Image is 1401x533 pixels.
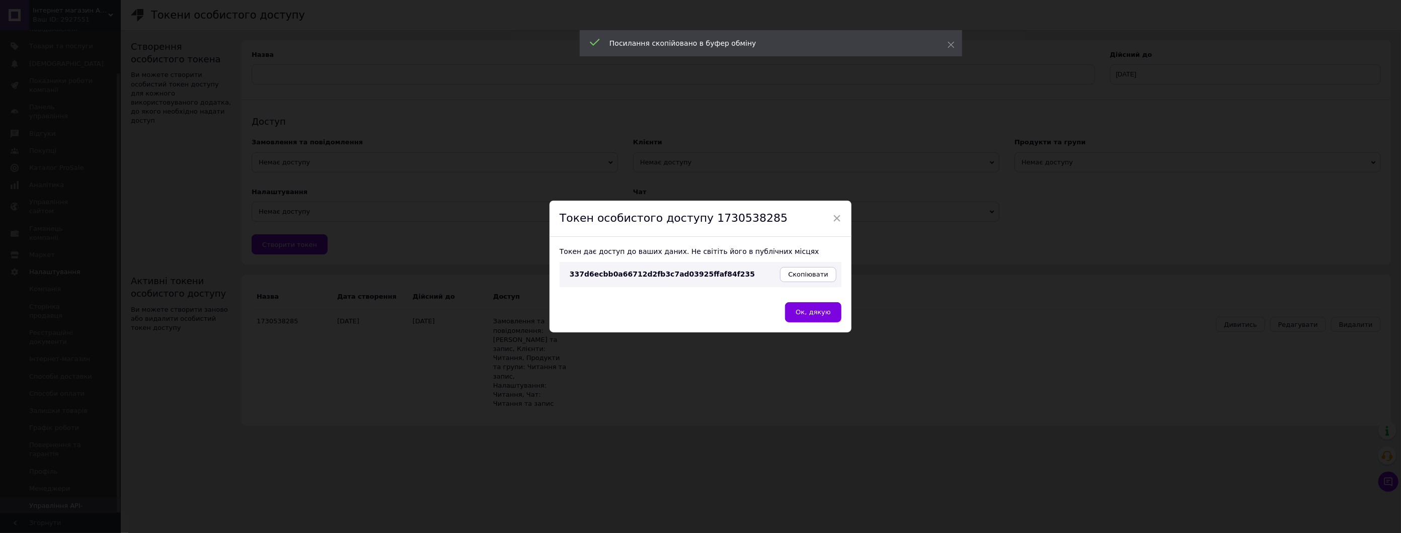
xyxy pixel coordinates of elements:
[832,210,841,227] span: ×
[560,247,841,257] div: Токен дає доступ до ваших даних. Не світіть його в публічних місцях
[570,270,755,278] span: 337d6ecbb0a66712d2fb3c7ad03925ffaf84f235
[788,271,828,278] span: Скопіювати
[609,38,922,48] div: Посилання скопійовано в буфер обміну
[785,302,841,322] button: Ок, дякую
[550,201,851,237] div: Токен особистого доступу 1730538285
[796,308,831,316] span: Ок, дякую
[780,267,836,282] button: Скопіювати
